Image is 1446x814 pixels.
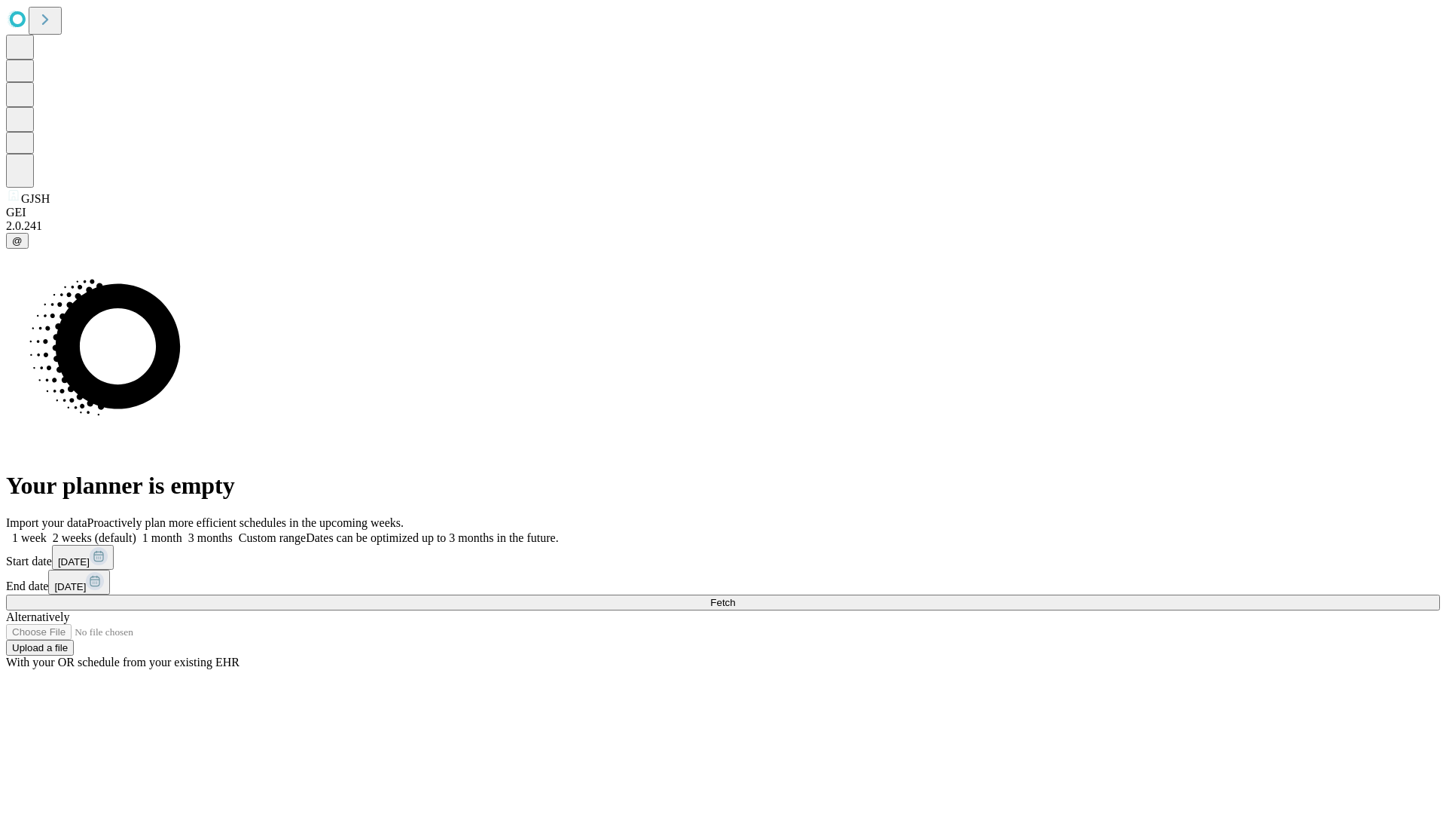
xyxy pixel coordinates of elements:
span: 3 months [188,531,233,544]
button: [DATE] [52,545,114,570]
span: [DATE] [58,556,90,568]
span: Fetch [710,597,735,608]
button: Upload a file [6,640,74,656]
span: [DATE] [54,581,86,592]
span: Custom range [239,531,306,544]
div: 2.0.241 [6,219,1440,233]
span: 1 week [12,531,47,544]
div: End date [6,570,1440,595]
button: @ [6,233,29,249]
span: Proactively plan more efficient schedules in the upcoming weeks. [87,516,404,529]
div: Start date [6,545,1440,570]
span: With your OR schedule from your existing EHR [6,656,239,669]
h1: Your planner is empty [6,472,1440,500]
span: @ [12,235,23,246]
span: Dates can be optimized up to 3 months in the future. [306,531,558,544]
button: [DATE] [48,570,110,595]
button: Fetch [6,595,1440,610]
span: 2 weeks (default) [53,531,136,544]
span: GJSH [21,192,50,205]
div: GEI [6,206,1440,219]
span: Alternatively [6,610,69,623]
span: Import your data [6,516,87,529]
span: 1 month [142,531,182,544]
